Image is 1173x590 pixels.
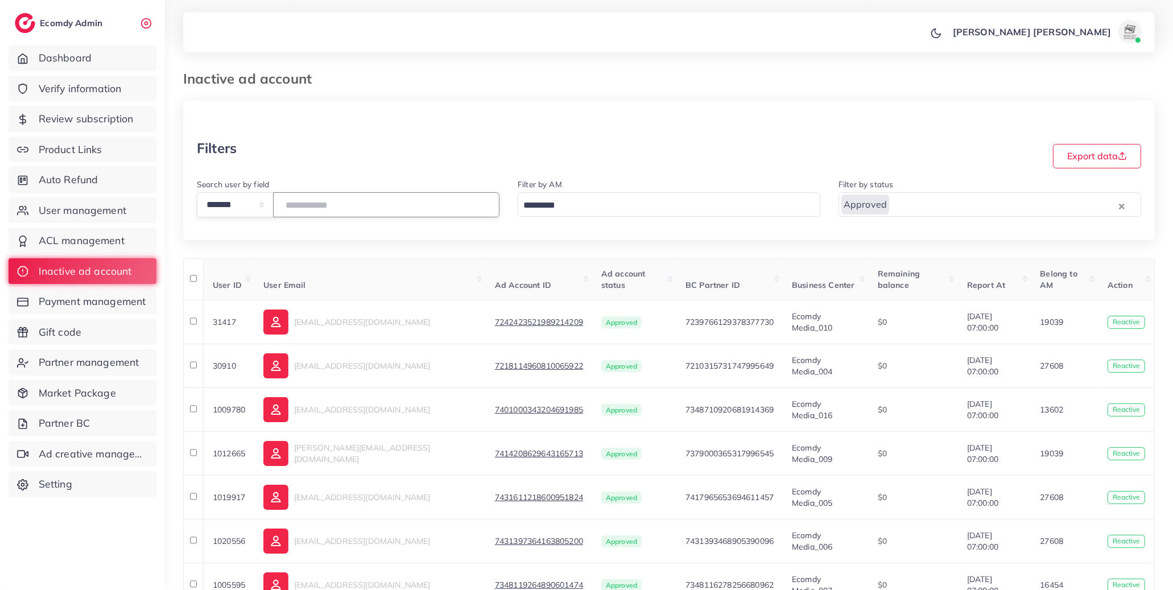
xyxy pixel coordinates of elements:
[792,486,832,508] span: Ecomdy Media_005
[518,192,820,217] div: Search for option
[878,360,949,372] div: $0
[1040,448,1064,459] span: 19039
[1067,150,1127,162] span: Export data
[601,316,642,329] span: Approved
[841,195,889,214] span: Approved
[1108,316,1145,329] button: Reactive
[39,325,81,340] span: Gift code
[1108,280,1133,290] span: Action
[792,399,832,420] span: Ecomdy Media_016
[263,485,477,510] a: [EMAIL_ADDRESS][DOMAIN_NAME]
[213,280,242,290] span: User ID
[495,448,583,459] a: 7414208629643165713
[39,355,139,370] span: Partner management
[495,492,583,503] a: 7431611218600951824
[9,319,156,345] a: Gift code
[39,203,126,218] span: User management
[39,416,90,431] span: Partner BC
[213,317,236,327] span: 31417
[39,142,102,157] span: Product Links
[685,492,774,502] span: 7417965653694611457
[967,530,1022,553] span: [DATE] 07:00:00
[953,25,1111,39] p: [PERSON_NAME] [PERSON_NAME]
[9,228,156,254] a: ACL management
[9,76,156,102] a: Verify information
[15,13,35,33] img: logo
[39,264,132,279] span: Inactive ad account
[878,448,949,459] div: $0
[495,360,583,372] a: 7218114960810065922
[294,405,430,415] span: [EMAIL_ADDRESS][DOMAIN_NAME]
[263,441,477,466] a: [PERSON_NAME][EMAIL_ADDRESS][DOMAIN_NAME]
[294,361,430,371] span: [EMAIL_ADDRESS][DOMAIN_NAME]
[495,404,583,415] a: 7401000343204691985
[213,580,245,590] span: 1005595
[39,477,72,492] span: Setting
[1108,447,1145,461] button: Reactive
[294,580,430,590] span: [EMAIL_ADDRESS][DOMAIN_NAME]
[947,20,1146,43] a: [PERSON_NAME] [PERSON_NAME]avatar
[685,361,774,371] span: 7210315731747995649
[39,172,98,187] span: Auto Refund
[39,386,116,401] span: Market Package
[294,443,430,464] span: [PERSON_NAME][EMAIL_ADDRESS][DOMAIN_NAME]
[601,269,646,290] span: Ad account status
[518,179,562,190] label: Filter by AM
[213,492,245,502] span: 1019917
[197,140,237,156] h3: Filters
[294,536,430,546] span: [EMAIL_ADDRESS][DOMAIN_NAME]
[9,137,156,163] a: Product Links
[9,288,156,315] a: Payment management
[1108,491,1145,505] button: Reactive
[39,294,146,309] span: Payment management
[967,398,1022,422] span: [DATE] 07:00:00
[263,280,306,290] span: User Email
[9,441,156,467] a: Ad creative management
[685,448,774,459] span: 7379000365317996545
[1118,20,1141,43] img: avatar
[197,179,269,190] label: Search user by field
[1053,144,1141,168] button: Export data
[792,280,854,290] span: Business Center
[495,535,583,547] a: 7431397364163805200
[1108,535,1145,548] button: Reactive
[39,112,134,126] span: Review subscription
[9,106,156,132] a: Review subscription
[792,311,832,333] span: Ecomdy Media_010
[839,192,1141,217] div: Search for option
[39,233,125,248] span: ACL management
[213,448,245,459] span: 1012665
[601,492,642,504] span: Approved
[495,316,583,328] a: 7242423521989214209
[1040,492,1064,502] span: 27608
[9,380,156,406] a: Market Package
[1119,199,1125,212] button: Clear Selected
[792,443,832,464] span: Ecomdy Media_009
[39,447,148,461] span: Ad creative management
[294,492,430,502] span: [EMAIL_ADDRESS][DOMAIN_NAME]
[9,197,156,224] a: User management
[601,360,642,373] span: Approved
[263,310,288,335] img: ic-user-info.36bf1079.svg
[495,280,551,290] span: Ad Account ID
[890,197,1116,214] input: Search for option
[792,355,832,377] span: Ecomdy Media_004
[792,530,832,552] span: Ecomdy Media_006
[967,354,1022,378] span: [DATE] 07:00:00
[263,529,477,554] a: [EMAIL_ADDRESS][DOMAIN_NAME]
[9,167,156,193] a: Auto Refund
[263,485,288,510] img: ic-user-info.36bf1079.svg
[39,51,92,65] span: Dashboard
[685,536,774,546] span: 7431393468905390096
[878,269,920,290] span: Remaining balance
[967,486,1022,509] span: [DATE] 07:00:00
[1040,580,1064,590] span: 16454
[1108,403,1145,417] button: Reactive
[15,13,105,33] a: logoEcomdy Admin
[1108,360,1145,373] button: Reactive
[685,280,740,290] span: BC Partner ID
[9,45,156,71] a: Dashboard
[685,317,774,327] span: 7239766129378377730
[9,471,156,497] a: Setting
[213,361,236,371] span: 30910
